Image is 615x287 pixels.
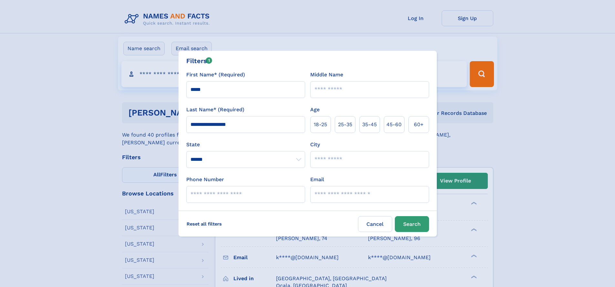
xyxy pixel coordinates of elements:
[395,216,429,232] button: Search
[310,176,324,183] label: Email
[386,121,402,128] span: 45‑60
[186,106,244,114] label: Last Name* (Required)
[358,216,392,232] label: Cancel
[186,71,245,79] label: First Name* (Required)
[186,56,212,66] div: Filters
[310,106,320,114] label: Age
[362,121,377,128] span: 35‑45
[182,216,226,232] label: Reset all filters
[314,121,327,128] span: 18‑25
[310,141,320,149] label: City
[338,121,352,128] span: 25‑35
[186,141,305,149] label: State
[414,121,424,128] span: 60+
[310,71,343,79] label: Middle Name
[186,176,224,183] label: Phone Number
